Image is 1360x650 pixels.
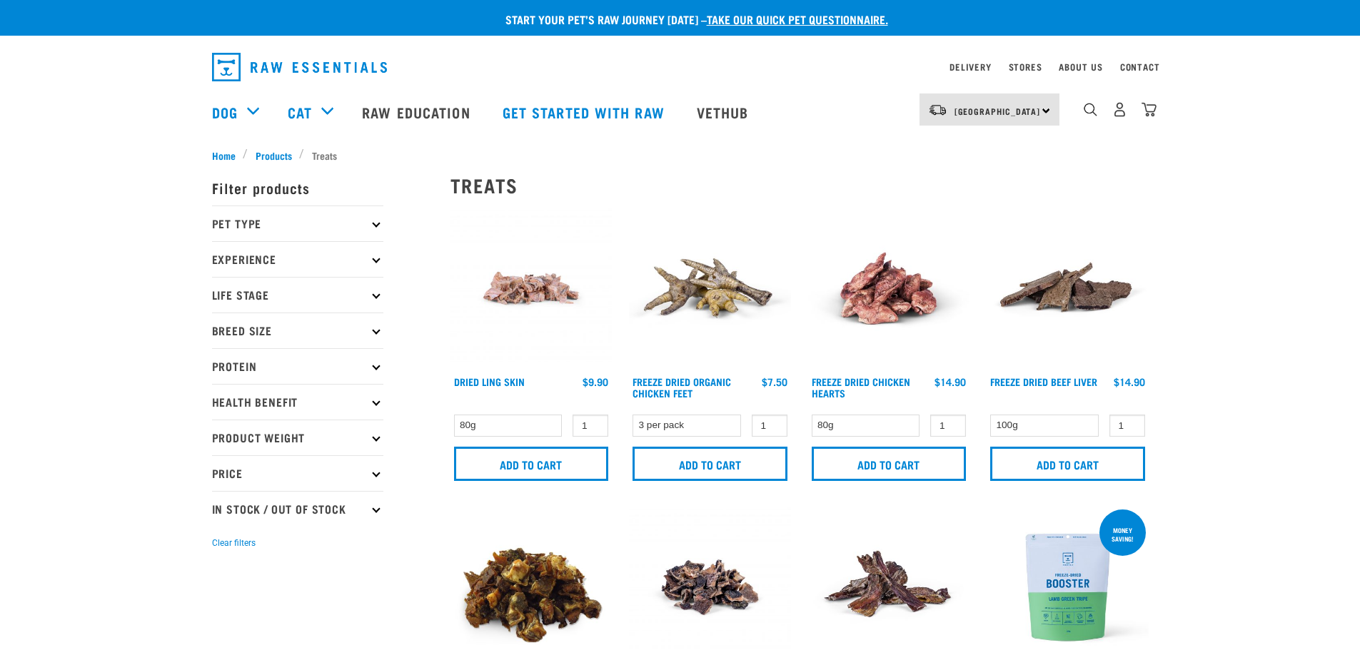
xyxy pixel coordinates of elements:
p: Health Benefit [212,384,383,420]
p: Price [212,455,383,491]
img: user.png [1112,102,1127,117]
input: 1 [930,415,966,437]
img: FD Chicken Hearts [808,208,970,370]
a: take our quick pet questionnaire. [707,16,888,22]
input: 1 [752,415,787,437]
span: Products [256,148,292,163]
img: Raw Essentials Logo [212,53,387,81]
a: Stores [1009,64,1042,69]
p: Breed Size [212,313,383,348]
span: [GEOGRAPHIC_DATA] [954,108,1041,113]
img: Stack of Chicken Feet Treats For Pets [629,208,791,370]
nav: dropdown navigation [201,47,1160,87]
p: Filter products [212,170,383,205]
a: Freeze Dried Beef Liver [990,379,1097,384]
nav: breadcrumbs [212,148,1149,163]
a: Cat [288,101,312,123]
a: Freeze Dried Chicken Hearts [812,379,910,395]
img: home-icon@2x.png [1142,102,1157,117]
div: $7.50 [762,376,787,387]
img: home-icon-1@2x.png [1084,103,1097,116]
input: 1 [573,415,608,437]
h2: Treats [450,174,1149,196]
a: Dried Ling Skin [454,379,525,384]
input: Add to cart [990,447,1145,481]
div: $14.90 [935,376,966,387]
p: In Stock / Out Of Stock [212,491,383,527]
img: van-moving.png [928,103,947,116]
img: Stack Of Freeze Dried Beef Liver For Pets [987,208,1149,370]
p: Pet Type [212,205,383,241]
p: Protein [212,348,383,384]
a: Contact [1120,64,1160,69]
a: About Us [1059,64,1102,69]
a: Freeze Dried Organic Chicken Feet [633,379,731,395]
a: Home [212,148,243,163]
div: $14.90 [1114,376,1145,387]
img: Dried Ling Skin 1701 [450,208,613,370]
a: Raw Education [348,83,488,141]
a: Delivery [950,64,991,69]
a: Dog [212,101,238,123]
input: Add to cart [633,447,787,481]
a: Get started with Raw [488,83,682,141]
input: Add to cart [454,447,609,481]
button: Clear filters [212,537,256,549]
div: Money saving! [1099,519,1146,549]
input: 1 [1109,415,1145,437]
div: $9.90 [583,376,608,387]
p: Experience [212,241,383,277]
a: Products [248,148,299,163]
p: Life Stage [212,277,383,313]
input: Add to cart [812,447,967,481]
p: Product Weight [212,420,383,455]
span: Home [212,148,236,163]
a: Vethub [682,83,767,141]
